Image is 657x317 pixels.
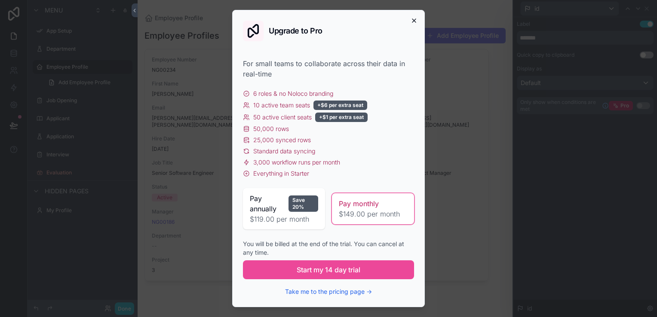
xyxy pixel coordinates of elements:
span: $119.00 per month [250,214,318,224]
div: +$1 per extra seat [315,113,368,122]
button: Take me to the pricing page → [285,287,372,296]
span: Standard data syncing [253,147,315,155]
span: Pay annually [250,193,285,214]
span: 3,000 workflow runs per month [253,158,340,167]
div: Save 20% [289,195,318,212]
button: Start my 14 day trial [243,260,414,279]
h2: Upgrade to Pro [269,27,322,35]
div: You will be billed at the end of the trial. You can cancel at any time. [243,240,414,257]
span: Everything in Starter [253,169,309,178]
div: For small teams to collaborate across their data in real-time [243,58,414,79]
span: 50 active client seats [253,113,312,122]
span: 50,000 rows [253,125,289,133]
span: 10 active team seats [253,101,310,110]
span: $149.00 per month [339,209,407,219]
span: 25,000 synced rows [253,136,311,144]
div: +$6 per extra seat [313,101,367,110]
span: 6 roles & no Noloco branding [253,89,333,98]
span: Pay monthly [339,198,379,209]
span: Start my 14 day trial [297,265,360,275]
